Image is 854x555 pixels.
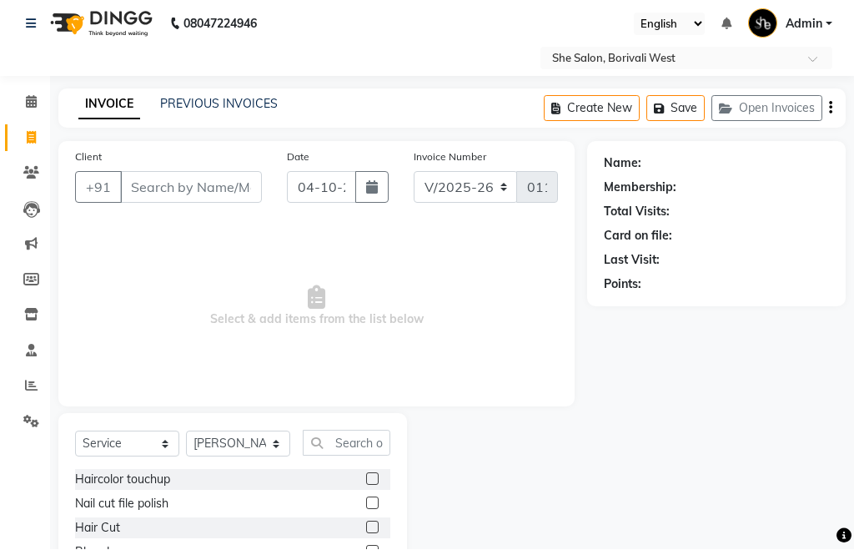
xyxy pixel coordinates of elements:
[604,161,641,179] div: Name:
[75,477,170,495] div: Haircolor touchup
[120,178,262,209] input: Search by Name/Mobile/Email/Code
[75,178,122,209] button: +91
[604,258,660,275] div: Last Visit:
[414,156,486,171] label: Invoice Number
[75,526,120,543] div: Hair Cut
[604,209,670,227] div: Total Visits:
[544,102,640,128] button: Create New
[75,156,102,171] label: Client
[303,436,390,462] input: Search or Scan
[786,22,822,39] span: Admin
[287,156,309,171] label: Date
[604,234,672,251] div: Card on file:
[183,7,257,53] b: 08047224946
[78,96,140,126] a: INVOICE
[160,103,278,118] a: PREVIOUS INVOICES
[75,230,558,396] span: Select & add items from the list below
[711,102,822,128] button: Open Invoices
[604,185,676,203] div: Membership:
[75,502,168,519] div: Nail cut file polish
[646,102,705,128] button: Save
[604,282,641,300] div: Points:
[748,15,777,44] img: Admin
[43,7,157,53] img: logo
